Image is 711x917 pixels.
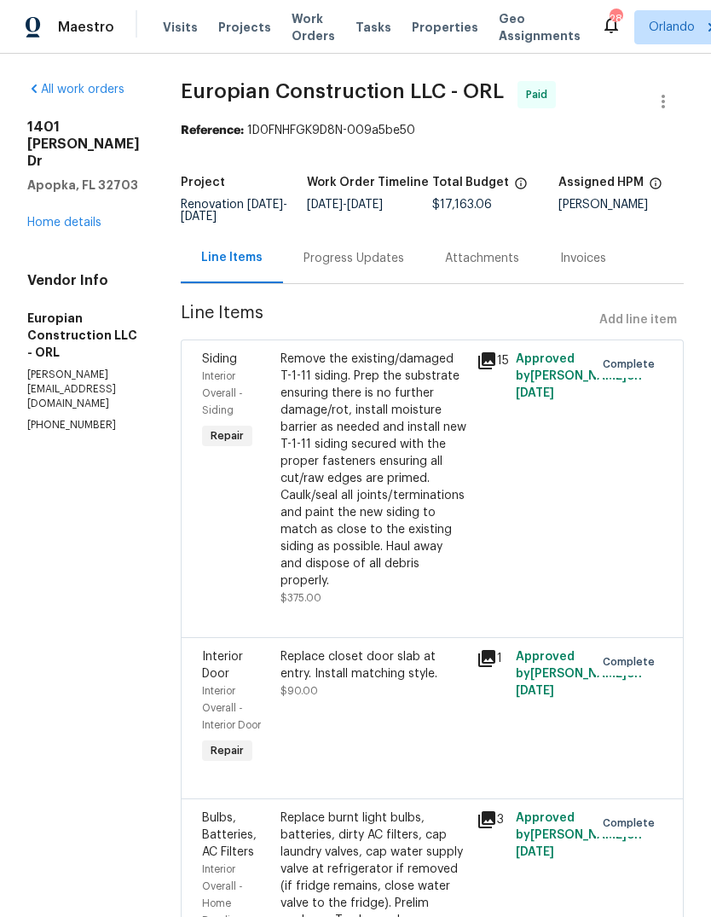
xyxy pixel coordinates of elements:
span: Projects [218,19,271,36]
div: Line Items [201,249,263,266]
span: Orlando [649,19,695,36]
div: Progress Updates [303,250,404,267]
span: $375.00 [280,593,321,603]
span: Paid [526,86,554,103]
span: - [181,199,287,223]
span: Properties [412,19,478,36]
span: Renovation [181,199,287,223]
div: 3 [477,810,506,830]
h5: Project [181,177,225,189]
span: [DATE] [516,387,554,399]
span: Interior Door [202,651,243,680]
span: The total cost of line items that have been proposed by Opendoor. This sum includes line items th... [514,177,528,199]
span: $17,163.06 [432,199,492,211]
span: Complete [603,653,662,670]
p: [PHONE_NUMBER] [27,418,140,432]
p: [PERSON_NAME][EMAIL_ADDRESS][DOMAIN_NAME] [27,368,140,411]
div: Invoices [560,250,606,267]
span: Interior Overall - Interior Door [202,686,261,730]
span: Europian Construction LLC - ORL [181,81,504,102]
span: Work Orders [292,10,335,44]
h5: Apopka, FL 32703 [27,177,140,194]
h5: Total Budget [432,177,509,189]
div: Replace closet door slab at entry. Install matching style. [280,648,466,682]
div: 1 [477,648,506,669]
span: The hpm assigned to this work order. [649,177,662,199]
span: Bulbs, Batteries, AC Filters [202,812,257,858]
a: All work orders [27,84,124,96]
div: Attachments [445,250,519,267]
span: Interior Overall - Siding [202,371,243,415]
h2: 1401 [PERSON_NAME] Dr [27,119,140,170]
span: Maestro [58,19,114,36]
span: [DATE] [247,199,283,211]
div: [PERSON_NAME] [558,199,685,211]
div: 15 [477,351,506,371]
span: Repair [204,427,251,444]
span: [DATE] [516,685,554,697]
h5: Europian Construction LLC - ORL [27,310,140,361]
h5: Work Order Timeline [307,177,429,189]
span: Tasks [355,21,391,33]
span: Visits [163,19,198,36]
span: Line Items [181,305,592,336]
h4: Vendor Info [27,272,140,289]
span: Approved by [PERSON_NAME] on [516,353,642,399]
span: Approved by [PERSON_NAME] on [516,812,642,858]
span: Complete [603,356,662,373]
b: Reference: [181,125,244,136]
span: $90.00 [280,686,318,696]
a: Home details [27,217,101,229]
span: Approved by [PERSON_NAME] on [516,651,642,697]
span: [DATE] [181,211,217,223]
span: [DATE] [347,199,383,211]
div: 28 [610,10,621,27]
span: - [307,199,383,211]
span: [DATE] [516,846,554,858]
span: [DATE] [307,199,343,211]
div: Remove the existing/damaged T-1-11 siding. Prep the substrate ensuring there is no further damage... [280,351,466,589]
span: Geo Assignments [499,10,581,44]
span: Siding [202,353,237,365]
span: Complete [603,815,662,832]
div: 1D0FNHFGK9D8N-009a5be50 [181,122,684,139]
h5: Assigned HPM [558,177,644,189]
span: Repair [204,742,251,759]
